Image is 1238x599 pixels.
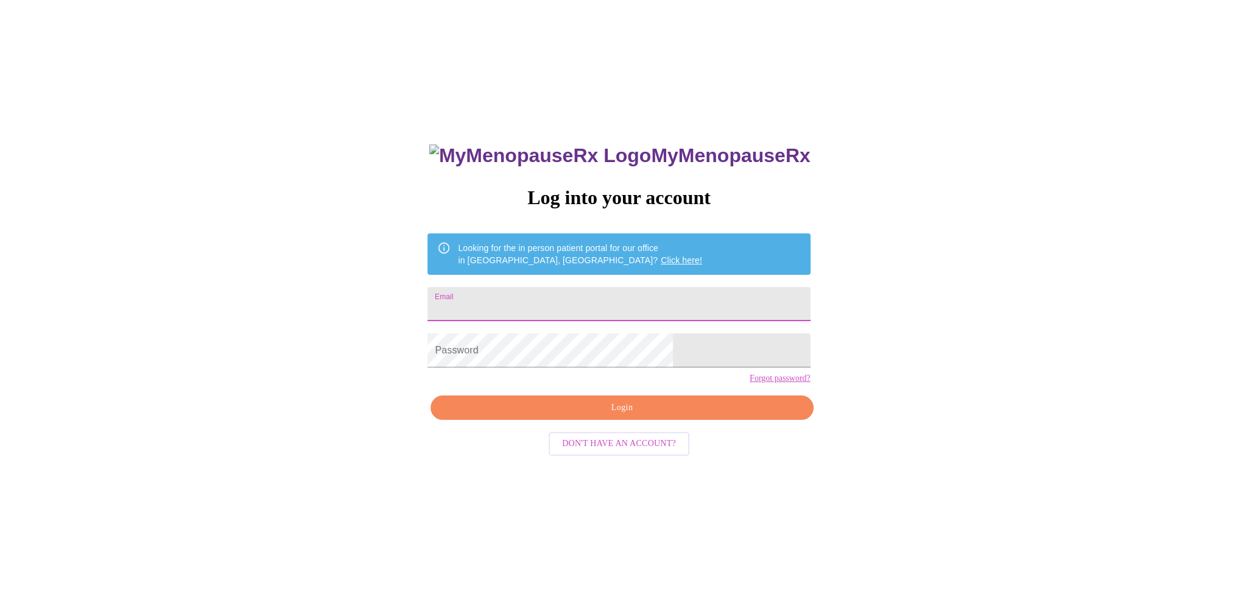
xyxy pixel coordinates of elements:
[431,395,813,420] button: Login
[427,186,810,209] h3: Log into your account
[750,374,811,383] a: Forgot password?
[661,255,702,265] a: Click here!
[429,144,651,167] img: MyMenopauseRx Logo
[458,237,702,271] div: Looking for the in person patient portal for our office in [GEOGRAPHIC_DATA], [GEOGRAPHIC_DATA]?
[546,438,692,448] a: Don't have an account?
[429,144,811,167] h3: MyMenopauseRx
[562,436,676,452] span: Don't have an account?
[549,432,689,456] button: Don't have an account?
[445,400,799,416] span: Login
